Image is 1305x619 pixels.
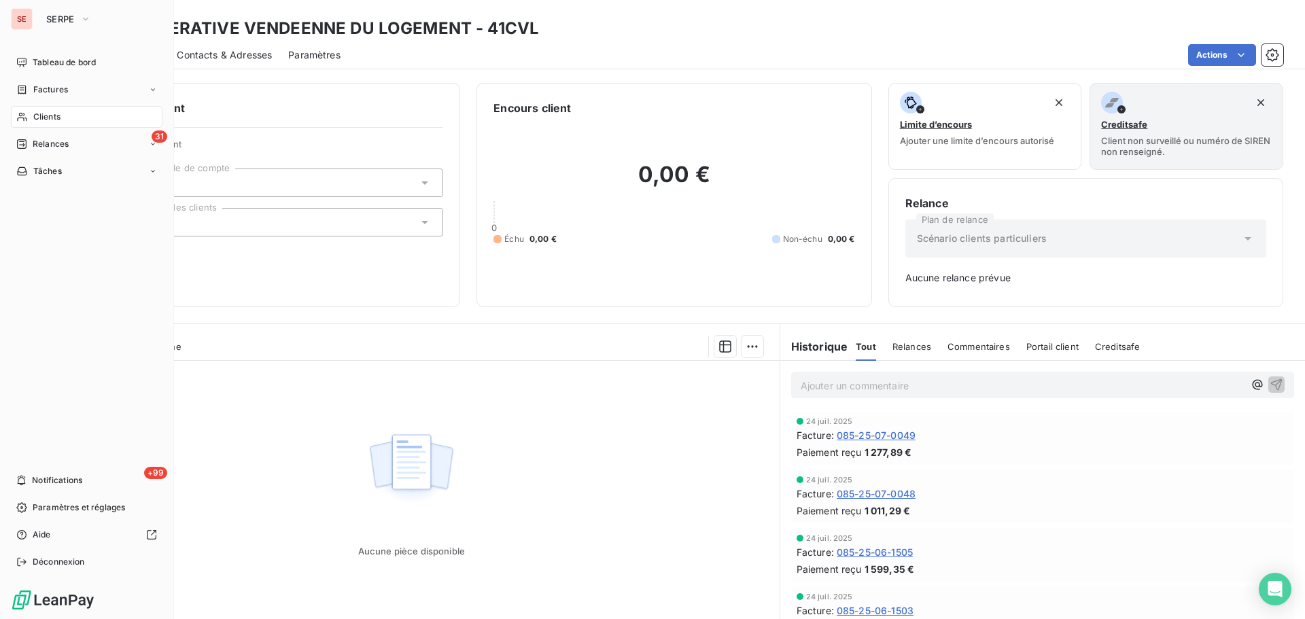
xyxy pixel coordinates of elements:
[856,341,876,352] span: Tout
[837,545,913,559] span: 085-25-06-1505
[905,195,1266,211] h6: Relance
[865,503,911,518] span: 1 011,29 €
[368,427,455,511] img: Empty state
[32,474,82,487] span: Notifications
[900,135,1054,146] span: Ajouter une limite d’encours autorisé
[865,445,912,459] span: 1 277,89 €
[33,56,96,69] span: Tableau de bord
[504,233,524,245] span: Échu
[11,524,162,546] a: Aide
[491,222,497,233] span: 0
[82,100,443,116] h6: Informations client
[33,111,60,123] span: Clients
[33,138,69,150] span: Relances
[783,233,822,245] span: Non-échu
[806,593,853,601] span: 24 juil. 2025
[1188,44,1256,66] button: Actions
[1101,119,1147,130] span: Creditsafe
[780,338,848,355] h6: Historique
[1259,573,1291,605] div: Open Intercom Messenger
[1090,83,1283,170] button: CreditsafeClient non surveillé ou numéro de SIREN non renseigné.
[917,232,1047,245] span: Scénario clients particuliers
[46,14,75,24] span: SERPE
[797,545,834,559] span: Facture :
[11,8,33,30] div: SE
[144,467,167,479] span: +99
[797,562,862,576] span: Paiement reçu
[152,130,167,143] span: 31
[33,165,62,177] span: Tâches
[828,233,855,245] span: 0,00 €
[797,503,862,518] span: Paiement reçu
[33,529,51,541] span: Aide
[905,271,1266,285] span: Aucune relance prévue
[888,83,1082,170] button: Limite d’encoursAjouter une limite d’encours autorisé
[892,341,931,352] span: Relances
[493,161,854,202] h2: 0,00 €
[529,233,557,245] span: 0,00 €
[837,603,913,618] span: 085-25-06-1503
[865,562,915,576] span: 1 599,35 €
[177,48,272,62] span: Contacts & Adresses
[1095,341,1141,352] span: Creditsafe
[837,487,916,501] span: 085-25-07-0048
[120,16,539,41] h3: COOPERATIVE VENDEENNE DU LOGEMENT - 41CVL
[797,445,862,459] span: Paiement reçu
[33,84,68,96] span: Factures
[288,48,341,62] span: Paramètres
[900,119,972,130] span: Limite d’encours
[837,428,916,442] span: 085-25-07-0049
[11,589,95,611] img: Logo LeanPay
[806,417,853,425] span: 24 juil. 2025
[1101,135,1272,157] span: Client non surveillé ou numéro de SIREN non renseigné.
[797,487,834,501] span: Facture :
[947,341,1010,352] span: Commentaires
[33,501,125,514] span: Paramètres et réglages
[806,476,853,484] span: 24 juil. 2025
[493,100,571,116] h6: Encours client
[33,556,85,568] span: Déconnexion
[358,546,465,556] span: Aucune pièce disponible
[1026,341,1079,352] span: Portail client
[806,534,853,542] span: 24 juil. 2025
[797,603,834,618] span: Facture :
[797,428,834,442] span: Facture :
[109,139,443,158] span: Propriétés Client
